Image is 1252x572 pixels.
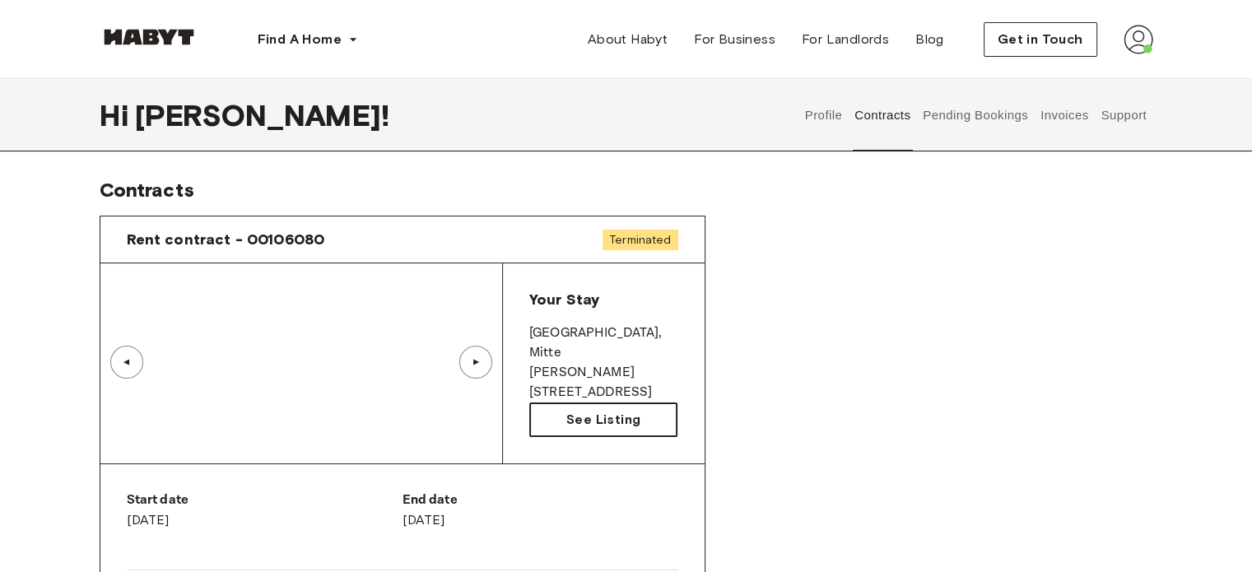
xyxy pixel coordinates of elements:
[100,263,502,461] img: Image of the room
[1099,79,1149,151] button: Support
[119,357,135,367] div: ▲
[789,23,902,56] a: For Landlords
[100,178,194,202] span: Contracts
[603,230,678,250] span: Terminated
[403,491,678,510] p: End date
[244,23,371,56] button: Find A Home
[468,357,484,367] div: ▲
[915,30,944,49] span: Blog
[984,22,1097,57] button: Get in Touch
[681,23,789,56] a: For Business
[135,98,389,133] span: [PERSON_NAME] !
[127,491,403,510] p: Start date
[100,29,198,45] img: Habyt
[798,79,1152,151] div: user profile tabs
[921,79,1031,151] button: Pending Bookings
[902,23,957,56] a: Blog
[1124,25,1153,54] img: avatar
[529,363,678,402] p: [PERSON_NAME][STREET_ADDRESS]
[529,291,599,309] span: Your Stay
[566,410,640,430] span: See Listing
[529,402,678,437] a: See Listing
[258,30,342,49] span: Find A Home
[529,323,678,363] p: [GEOGRAPHIC_DATA] , Mitte
[127,491,403,530] div: [DATE]
[694,30,775,49] span: For Business
[575,23,681,56] a: About Habyt
[803,79,845,151] button: Profile
[853,79,913,151] button: Contracts
[127,230,325,249] span: Rent contract - 00106080
[588,30,668,49] span: About Habyt
[1038,79,1090,151] button: Invoices
[802,30,889,49] span: For Landlords
[998,30,1083,49] span: Get in Touch
[403,491,678,530] div: [DATE]
[100,98,135,133] span: Hi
